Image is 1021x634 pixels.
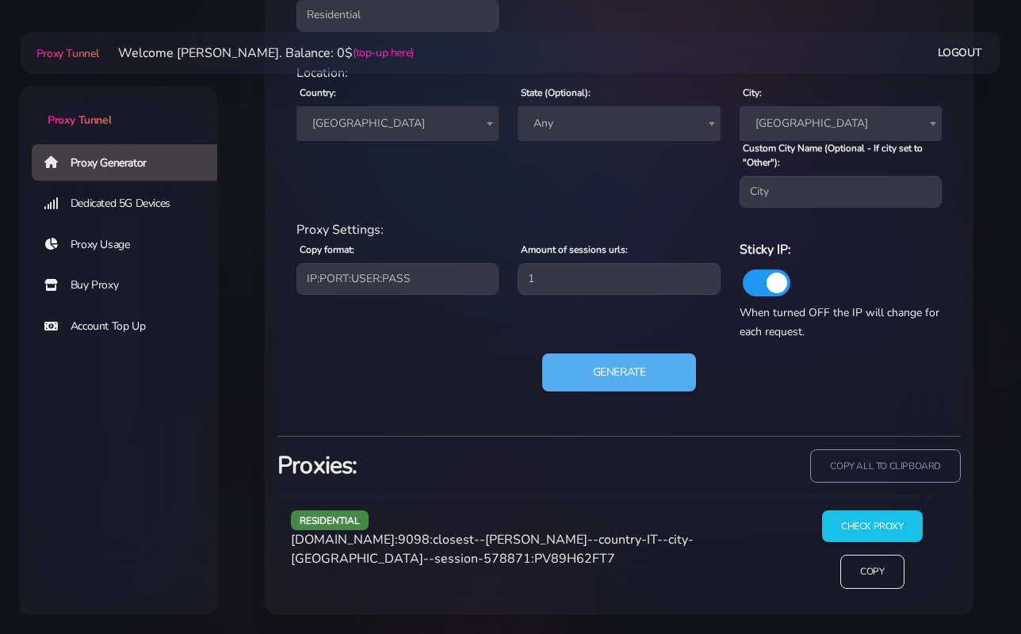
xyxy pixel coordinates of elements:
[32,308,230,345] a: Account Top Up
[518,106,720,141] span: Any
[32,144,230,181] a: Proxy Generator
[353,44,414,61] a: (top-up here)
[32,185,230,222] a: Dedicated 5G Devices
[291,531,694,567] span: [DOMAIN_NAME]:9098:closest--[PERSON_NAME]--country-IT--city-[GEOGRAPHIC_DATA]--session-578871:PV8...
[740,106,942,141] span: Milan
[527,113,710,135] span: Any
[743,141,942,170] label: Custom City Name (Optional - If city set to "Other"):
[542,353,697,391] button: Generate
[296,106,499,141] span: Italy
[300,86,336,100] label: Country:
[287,220,951,239] div: Proxy Settings:
[277,449,610,482] h3: Proxies:
[48,113,111,128] span: Proxy Tunnel
[944,557,1001,614] iframe: Webchat Widget
[33,40,99,66] a: Proxy Tunnel
[938,38,982,67] a: Logout
[36,46,99,61] span: Proxy Tunnel
[740,239,942,260] h6: Sticky IP:
[306,113,489,135] span: Italy
[749,113,932,135] span: Milan
[99,44,414,63] li: Welcome [PERSON_NAME]. Balance: 0$
[521,86,591,100] label: State (Optional):
[840,555,904,589] input: Copy
[521,243,628,257] label: Amount of sessions urls:
[740,176,942,208] input: City
[32,227,230,263] a: Proxy Usage
[300,243,354,257] label: Copy format:
[291,510,369,530] span: residential
[32,267,230,304] a: Buy Proxy
[19,86,217,128] a: Proxy Tunnel
[822,510,923,543] input: Check Proxy
[810,449,961,483] input: copy all to clipboard
[740,305,939,339] span: When turned OFF the IP will change for each request.
[743,86,762,100] label: City:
